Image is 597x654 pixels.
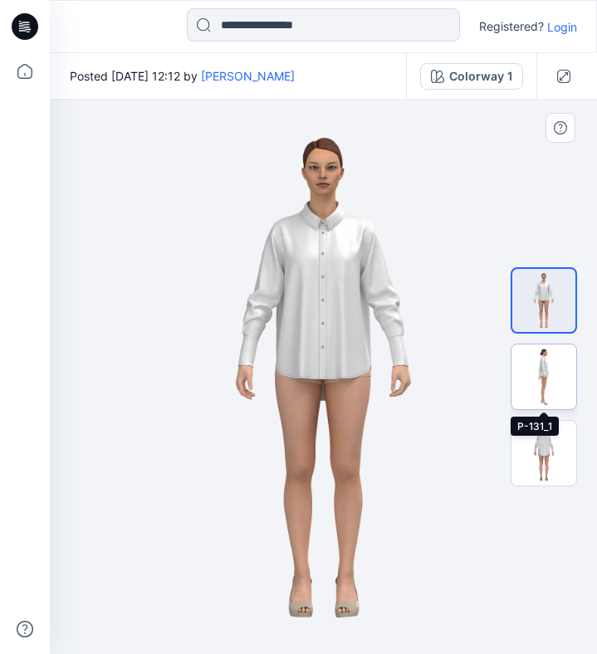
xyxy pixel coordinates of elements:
[70,67,295,85] span: Posted [DATE] 12:12 by
[511,344,576,409] img: P-131_1
[449,67,512,85] div: Colorway 1
[420,63,523,90] button: Colorway 1
[547,18,577,36] p: Login
[201,69,295,83] a: [PERSON_NAME]
[479,17,544,37] p: Registered?
[511,421,576,486] img: P-131_2
[127,100,519,654] img: eyJhbGciOiJIUzI1NiIsImtpZCI6IjAiLCJzbHQiOiJzZXMiLCJ0eXAiOiJKV1QifQ.eyJkYXRhIjp7InR5cGUiOiJzdG9yYW...
[512,269,575,332] img: P-131_0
